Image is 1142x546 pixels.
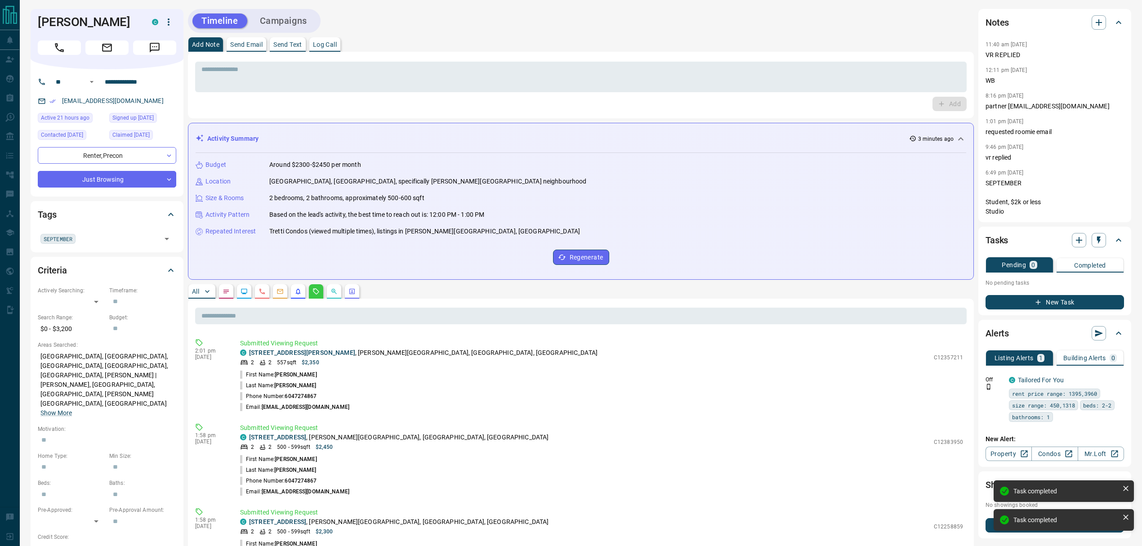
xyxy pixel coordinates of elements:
p: [GEOGRAPHIC_DATA], [GEOGRAPHIC_DATA], [GEOGRAPHIC_DATA], [GEOGRAPHIC_DATA], [GEOGRAPHIC_DATA], [P... [38,349,176,421]
p: Repeated Interest [205,227,256,236]
button: New Showing [986,518,1124,533]
a: Condos [1031,447,1078,461]
div: Task completed [1013,488,1119,495]
p: [DATE] [195,439,227,445]
p: C12383950 [934,438,963,446]
p: Submitted Viewing Request [240,339,963,348]
p: No pending tasks [986,276,1124,290]
span: [PERSON_NAME] [274,467,316,473]
p: Listing Alerts [995,355,1034,361]
p: 1:58 pm [195,432,227,439]
p: All [192,288,199,295]
p: First Name: [240,455,317,463]
span: Message [133,40,176,55]
p: Pending [1002,262,1026,268]
p: 2 [251,528,254,536]
p: Pre-Approval Amount: [109,506,176,514]
p: Pre-Approved: [38,506,105,514]
span: bathrooms: 1 [1012,412,1050,421]
h2: Criteria [38,263,67,277]
p: 1 [1039,355,1043,361]
div: Alerts [986,322,1124,344]
p: 500 - 599 sqft [277,443,310,451]
svg: Lead Browsing Activity [241,288,248,295]
a: [STREET_ADDRESS] [249,518,306,525]
p: 2 [251,443,254,451]
p: 0 [1111,355,1115,361]
div: Activity Summary3 minutes ago [196,130,966,147]
p: Baths: [109,479,176,487]
span: Active 21 hours ago [41,113,89,122]
div: Mon Sep 15 2025 [38,113,105,125]
div: Mon Dec 26 2022 [109,130,176,143]
p: Search Range: [38,313,105,322]
a: Tailored For You [1018,376,1064,384]
p: 557 sqft [277,358,296,367]
svg: Push Notification Only [986,384,992,390]
h1: [PERSON_NAME] [38,15,138,29]
div: Tags [38,204,176,225]
p: 1:01 pm [DATE] [986,118,1024,125]
p: Beds: [38,479,105,487]
div: Criteria [38,260,176,281]
button: Open [86,76,97,87]
p: 2 [268,443,272,451]
span: Signed up [DATE] [112,113,154,122]
span: size range: 450,1318 [1012,401,1075,410]
span: 6047274867 [285,478,317,484]
span: Claimed [DATE] [112,130,150,139]
p: [GEOGRAPHIC_DATA], [GEOGRAPHIC_DATA], specifically [PERSON_NAME][GEOGRAPHIC_DATA] neighbourhood [269,177,586,186]
p: 2 [268,358,272,367]
button: Campaigns [251,13,316,28]
button: Open [161,233,173,245]
div: Renter , Precon [38,147,176,164]
p: Tretti Condos (viewed multiple times), listings in [PERSON_NAME][GEOGRAPHIC_DATA], [GEOGRAPHIC_DATA] [269,227,580,236]
p: 1:58 pm [195,517,227,523]
p: Home Type: [38,452,105,460]
span: Call [38,40,81,55]
div: Mon Dec 26 2022 [109,113,176,125]
p: C12258859 [934,523,963,531]
p: Budget [205,160,226,170]
button: Regenerate [553,250,609,265]
span: [PERSON_NAME] [275,371,317,378]
svg: Requests [312,288,320,295]
div: condos.ca [152,19,158,25]
p: requested roomie email [986,127,1124,137]
svg: Listing Alerts [294,288,302,295]
h2: Tags [38,207,56,222]
p: Min Size: [109,452,176,460]
p: 11:40 am [DATE] [986,41,1027,48]
h2: Notes [986,15,1009,30]
p: Location [205,177,231,186]
p: $2,300 [316,528,333,536]
a: Mr.Loft [1078,447,1124,461]
p: $0 - $3,200 [38,322,105,336]
p: Credit Score: [38,533,176,541]
p: Send Email [230,41,263,48]
svg: Email Verified [49,98,56,104]
p: Phone Number: [240,477,317,485]
p: Off [986,376,1004,384]
span: [PERSON_NAME] [274,382,316,389]
div: Task completed [1013,516,1119,524]
p: New Alert: [986,434,1124,444]
p: Submitted Viewing Request [240,423,963,433]
a: [STREET_ADDRESS][PERSON_NAME] [249,349,355,356]
p: Activity Summary [207,134,259,143]
p: Last Name: [240,466,317,474]
span: [EMAIL_ADDRESS][DOMAIN_NAME] [262,404,349,410]
span: Email [85,40,129,55]
svg: Calls [259,288,266,295]
p: Send Text [273,41,302,48]
div: condos.ca [240,434,246,440]
p: partner [EMAIL_ADDRESS][DOMAIN_NAME] [986,102,1124,111]
p: , [PERSON_NAME][GEOGRAPHIC_DATA], [GEOGRAPHIC_DATA], [GEOGRAPHIC_DATA] [249,348,598,358]
p: Completed [1074,262,1106,269]
div: condos.ca [240,519,246,525]
span: [PERSON_NAME] [275,456,317,462]
p: 2 bedrooms, 2 bathrooms, approximately 500-600 sqft [269,193,424,203]
p: Budget: [109,313,176,322]
p: First Name: [240,371,317,379]
p: 2 [251,358,254,367]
